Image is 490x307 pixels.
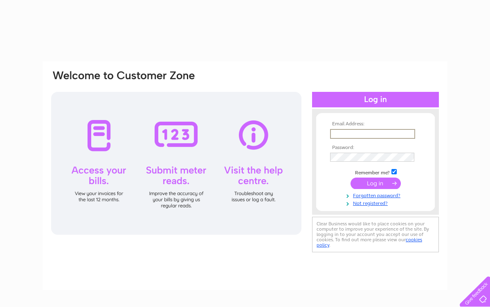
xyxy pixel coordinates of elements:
th: Email Address: [328,121,423,127]
input: Submit [351,178,401,189]
td: Remember me? [328,168,423,176]
th: Password: [328,145,423,151]
a: Not registered? [330,199,423,207]
div: Clear Business would like to place cookies on your computer to improve your experience of the sit... [312,217,439,252]
a: cookies policy [317,237,422,248]
a: Forgotten password? [330,191,423,199]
